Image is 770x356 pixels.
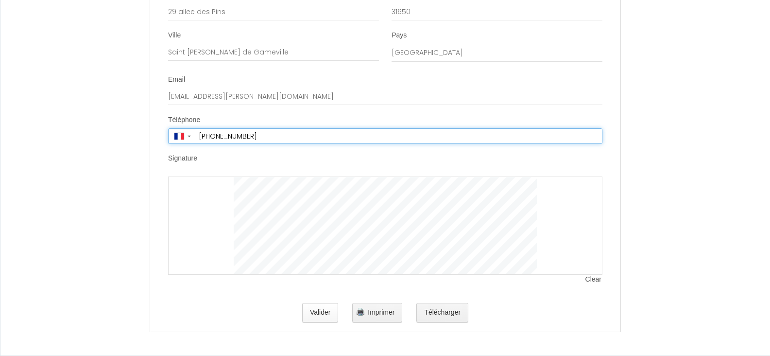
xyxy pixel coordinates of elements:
span: ▼ [187,134,192,138]
label: Signature [168,154,197,163]
span: Imprimer [368,308,394,316]
button: Télécharger [416,303,468,322]
input: +33 6 12 34 56 78 [195,129,602,143]
label: Ville [168,31,181,40]
label: Téléphone [168,115,200,125]
button: Valider [302,303,339,322]
label: Pays [392,31,407,40]
label: Email [168,75,185,85]
button: Imprimer [352,303,402,322]
span: Clear [585,275,602,285]
img: printer.png [357,308,364,316]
